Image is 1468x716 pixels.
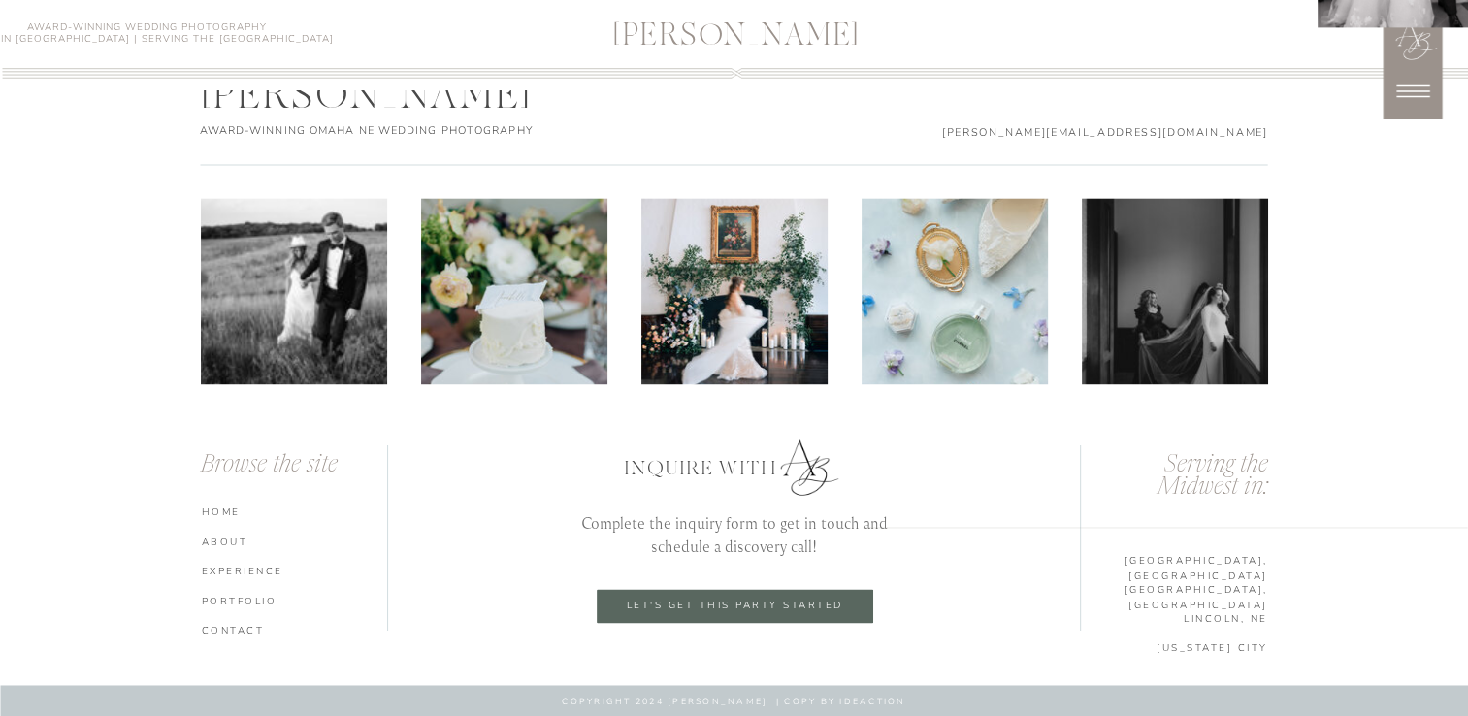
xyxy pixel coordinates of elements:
[862,198,1048,384] img: Anna Brace Photography - Kansas City Wedding Photographer-132
[200,124,571,139] h2: AWARD-WINNING omaha ne wedding photography
[1077,582,1268,596] a: [GEOGRAPHIC_DATA], [GEOGRAPHIC_DATA]
[612,600,858,612] a: let's get this party started
[201,198,387,384] img: Corbin + Sarah - Farewell Party-96
[202,623,393,636] a: CONTACT
[930,124,1268,139] p: [PERSON_NAME][EMAIL_ADDRESS][DOMAIN_NAME]
[560,511,909,557] p: Complete the inquiry form to get in touch and schedule a discovery call!
[202,594,393,607] a: portfolio
[388,696,1081,709] p: COPYRIGHT 2024 [PERSON_NAME] | copy by ideaction
[202,535,393,548] a: ABOUT
[421,198,607,384] img: The Kentucky Castle Editorial-2
[507,20,966,56] a: [PERSON_NAME]
[202,72,571,114] div: [PERSON_NAME]
[624,455,860,477] p: Inquire with
[1077,611,1268,625] a: lINCOLN, ne
[201,453,338,477] i: Browse the site
[1077,640,1268,654] a: [US_STATE] cITY
[1082,198,1268,384] img: The World Food Prize Hall Wedding Photos-7
[1077,553,1268,567] a: [GEOGRAPHIC_DATA], [GEOGRAPHIC_DATA]
[202,504,393,518] a: HOME
[641,198,828,384] img: Oakwood-2
[202,564,393,577] a: experience
[1158,453,1268,500] i: Serving the Midwest in:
